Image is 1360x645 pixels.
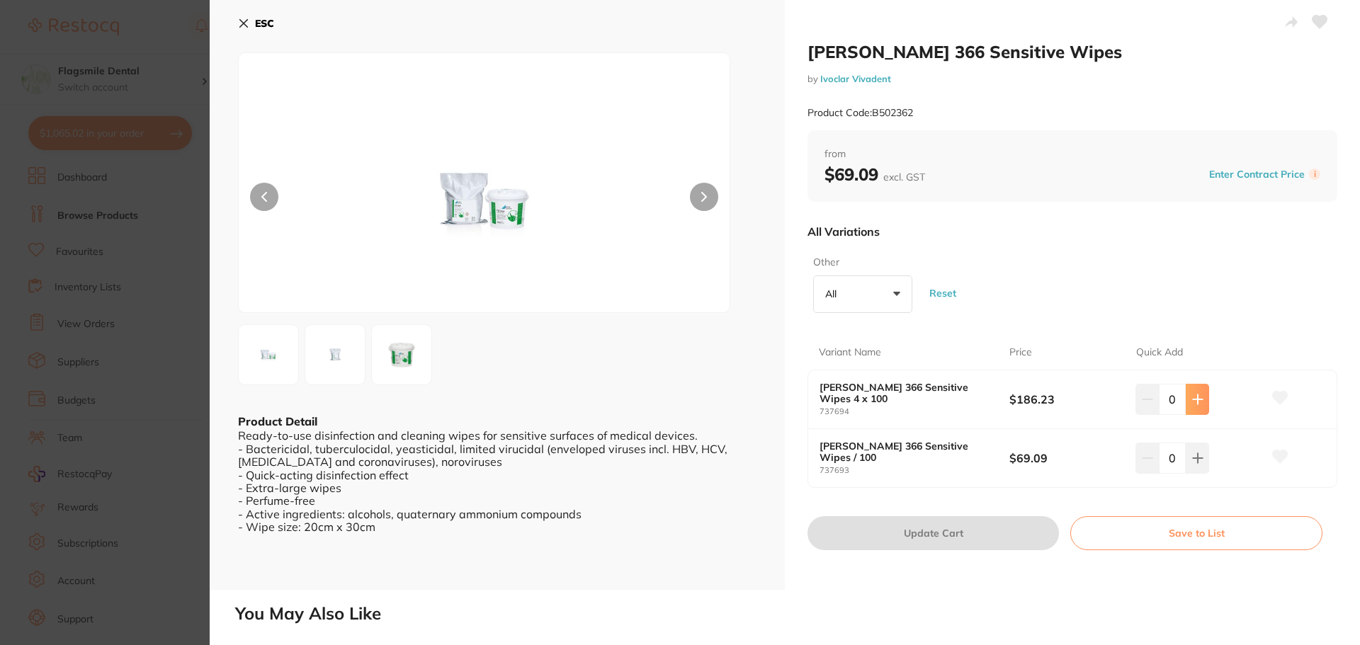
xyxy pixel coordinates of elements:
b: Product Detail [238,414,317,428]
small: by [807,74,1337,84]
a: Ivoclar Vivadent [820,73,891,84]
small: 737693 [820,466,1009,475]
div: Ready-to-use disinfection and cleaning wipes for sensitive surfaces of medical devices. - Bacteri... [238,429,756,533]
img: LWpwZw [376,329,427,380]
p: Variant Name [819,346,881,360]
h2: [PERSON_NAME] 366 Sensitive Wipes [807,41,1337,62]
button: Update Cart [807,516,1059,550]
label: Other [813,256,908,270]
img: Mi1qcGc [337,89,632,312]
h2: You May Also Like [235,604,1354,624]
button: Reset [925,267,960,319]
img: LWpwZw [310,329,361,380]
b: ESC [255,17,274,30]
p: All Variations [807,224,880,239]
b: $69.09 [824,164,925,185]
p: Quick Add [1136,346,1183,360]
p: All [825,287,842,300]
img: Mi1qcGc [243,329,294,380]
b: $69.09 [1009,450,1123,466]
b: $186.23 [1009,392,1123,407]
button: Save to List [1070,516,1322,550]
small: 737694 [820,407,1009,416]
p: Price [1009,346,1032,360]
b: [PERSON_NAME] 366 Sensitive Wipes 4 x 100 [820,382,990,404]
button: Enter Contract Price [1205,168,1309,181]
button: ESC [238,11,274,35]
small: Product Code: B502362 [807,107,913,119]
label: i [1309,169,1320,180]
b: [PERSON_NAME] 366 Sensitive Wipes / 100 [820,440,990,463]
button: All [813,275,912,314]
span: from [824,147,1320,161]
span: excl. GST [883,171,925,183]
